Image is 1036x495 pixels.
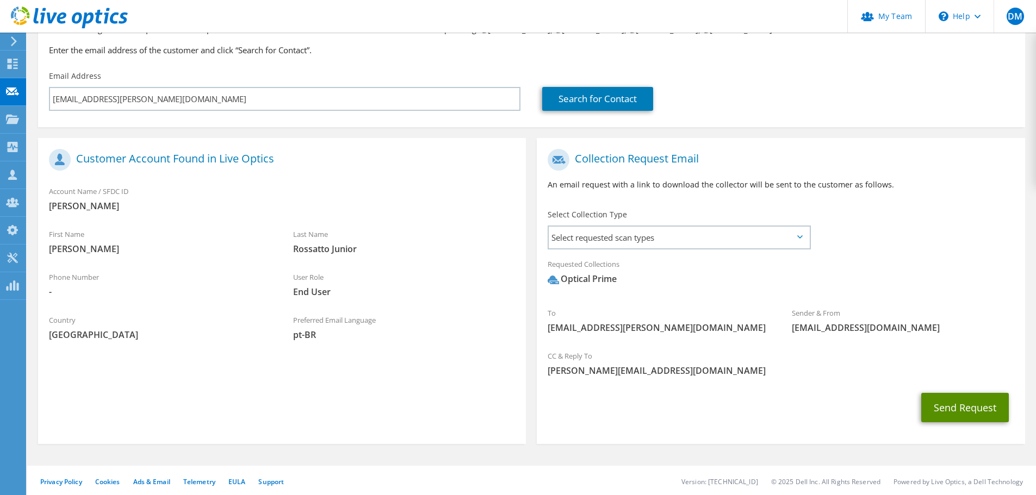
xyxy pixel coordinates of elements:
a: Telemetry [183,477,215,486]
a: Privacy Policy [40,477,82,486]
label: Email Address [49,71,101,82]
span: End User [293,286,516,298]
span: [EMAIL_ADDRESS][PERSON_NAME][DOMAIN_NAME] [548,322,770,334]
span: [EMAIL_ADDRESS][DOMAIN_NAME] [792,322,1014,334]
a: Cookies [95,477,120,486]
a: Search for Contact [542,87,653,111]
span: DM [1007,8,1024,25]
li: Powered by Live Optics, a Dell Technology [894,477,1023,486]
div: First Name [38,223,282,260]
button: Send Request [921,393,1009,422]
p: An email request with a link to download the collector will be sent to the customer as follows. [548,179,1014,191]
a: EULA [228,477,245,486]
h1: Customer Account Found in Live Optics [49,149,510,171]
span: [GEOGRAPHIC_DATA] [49,329,271,341]
span: pt-BR [293,329,516,341]
div: Account Name / SFDC ID [38,180,526,217]
div: Sender & From [781,302,1025,339]
div: CC & Reply To [537,344,1025,382]
div: Preferred Email Language [282,309,526,346]
li: © 2025 Dell Inc. All Rights Reserved [771,477,880,486]
span: - [49,286,271,298]
h1: Collection Request Email [548,149,1008,171]
a: Support [258,477,284,486]
span: Select requested scan types [549,227,809,248]
span: [PERSON_NAME] [49,200,515,212]
div: Requested Collections [537,253,1025,296]
span: [PERSON_NAME] [49,243,271,255]
div: Last Name [282,223,526,260]
h3: Enter the email address of the customer and click “Search for Contact”. [49,44,1014,56]
div: User Role [282,266,526,303]
span: [PERSON_NAME][EMAIL_ADDRESS][DOMAIN_NAME] [548,365,1014,377]
div: Optical Prime [548,273,617,285]
div: To [537,302,781,339]
label: Select Collection Type [548,209,627,220]
div: Phone Number [38,266,282,303]
li: Version: [TECHNICAL_ID] [681,477,758,486]
div: Country [38,309,282,346]
span: Rossatto Junior [293,243,516,255]
a: Ads & Email [133,477,170,486]
svg: \n [939,11,948,21]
